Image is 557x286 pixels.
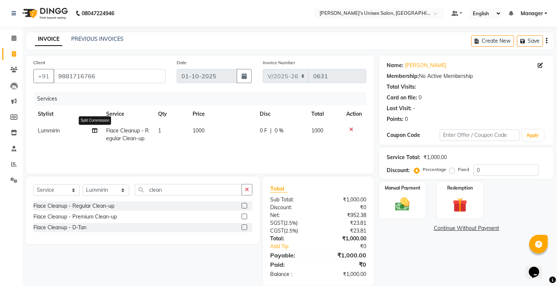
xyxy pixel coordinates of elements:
[33,213,117,221] div: Flace Cleanup - Premium Clean-up
[327,243,372,250] div: ₹0
[318,219,372,227] div: ₹23.81
[318,227,372,235] div: ₹23.81
[387,72,546,80] div: No Active Membership
[307,106,342,122] th: Total
[419,94,422,102] div: 0
[387,83,416,91] div: Total Visits:
[260,127,267,135] span: 0 F
[381,224,552,232] a: Continue Without Payment
[270,127,272,135] span: |
[471,35,514,47] button: Create New
[265,211,318,219] div: Net:
[158,127,161,134] span: 1
[391,196,414,213] img: _cash.svg
[188,106,255,122] th: Price
[387,115,403,123] div: Points:
[318,251,372,260] div: ₹1,000.00
[135,184,242,195] input: Search or Scan
[33,59,45,66] label: Client
[318,204,372,211] div: ₹0
[82,3,114,24] b: 08047224946
[318,270,372,278] div: ₹1,000.00
[318,211,372,219] div: ₹952.38
[458,166,469,173] label: Fixed
[265,251,318,260] div: Payable:
[521,10,543,17] span: Manager
[79,116,111,125] div: Split Commission
[522,130,544,141] button: Apply
[448,196,472,214] img: _gift.svg
[387,154,420,161] div: Service Total:
[53,69,166,83] input: Search by Name/Mobile/Email/Code
[265,243,327,250] a: Add Tip
[387,62,403,69] div: Name:
[318,196,372,204] div: ₹1,000.00
[526,256,550,279] iframe: chat widget
[265,270,318,278] div: Balance :
[423,166,446,173] label: Percentage
[517,35,543,47] button: Save
[405,115,408,123] div: 0
[154,106,188,122] th: Qty
[265,219,318,227] div: ( )
[265,235,318,243] div: Total:
[413,105,415,112] div: -
[440,129,519,141] input: Enter Offer / Coupon Code
[405,62,446,69] a: [PERSON_NAME]
[447,185,473,191] label: Redemption
[270,227,284,234] span: CGST
[265,204,318,211] div: Discount:
[270,185,287,193] span: Total
[270,220,284,226] span: SGST
[33,106,102,122] th: Stylist
[38,127,60,134] span: Lummirin
[318,260,372,269] div: ₹0
[71,36,124,42] a: PREVIOUS INVOICES
[423,154,447,161] div: ₹1,000.00
[275,127,284,135] span: 0 %
[35,33,62,46] a: INVOICE
[106,127,149,142] span: Flace Cleanup - Regular Clean-up
[33,69,54,83] button: +91
[265,196,318,204] div: Sub Total:
[263,59,295,66] label: Invoice Number
[33,202,114,210] div: Flace Cleanup - Regular Clean-up
[34,92,372,106] div: Services
[387,72,419,80] div: Membership:
[177,59,187,66] label: Date
[19,3,70,24] img: logo
[33,224,86,231] div: Flace Cleanup - D-Tan
[385,185,420,191] label: Manual Payment
[342,106,366,122] th: Action
[387,131,440,139] div: Coupon Code
[265,260,318,269] div: Paid:
[255,106,307,122] th: Disc
[102,106,154,122] th: Service
[387,94,417,102] div: Card on file:
[311,127,323,134] span: 1000
[318,235,372,243] div: ₹1,000.00
[193,127,204,134] span: 1000
[285,220,296,226] span: 2.5%
[387,167,410,174] div: Discount:
[387,105,412,112] div: Last Visit:
[285,228,296,234] span: 2.5%
[265,227,318,235] div: ( )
